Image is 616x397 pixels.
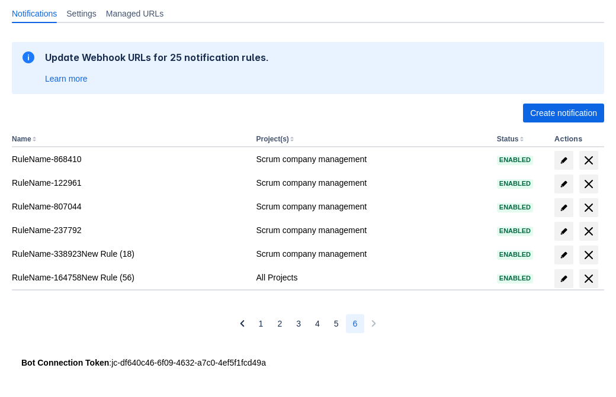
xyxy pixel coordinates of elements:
span: Settings [66,8,97,20]
div: RuleName-807044 [12,201,246,212]
span: Enabled [497,180,533,187]
button: Page 1 [252,314,271,333]
div: Scrum company management [256,224,487,236]
button: Page 6 [346,314,365,333]
button: Create notification [523,104,604,122]
button: Page 3 [289,314,308,333]
div: RuleName-122961 [12,177,246,189]
span: edit [559,274,569,283]
button: Status [497,135,519,143]
div: Scrum company management [256,153,487,165]
div: Scrum company management [256,248,487,260]
span: edit [559,203,569,212]
span: 3 [296,314,301,333]
span: 5 [334,314,339,333]
div: Scrum company management [256,201,487,212]
span: delete [582,224,596,238]
nav: Pagination [233,314,384,333]
span: edit [559,227,569,236]
span: Enabled [497,228,533,234]
span: Enabled [497,204,533,211]
button: Next [364,314,383,333]
button: Page 4 [308,314,327,333]
th: Actions [550,132,604,147]
div: RuleName-868410 [12,153,246,165]
span: 1 [259,314,264,333]
span: delete [582,201,596,215]
span: delete [582,177,596,191]
span: Enabled [497,157,533,163]
span: 2 [277,314,282,333]
div: Scrum company management [256,177,487,189]
span: Managed URLs [106,8,163,20]
button: Page 2 [270,314,289,333]
span: Enabled [497,251,533,258]
span: 6 [353,314,358,333]
button: Project(s) [256,135,288,143]
div: RuleName-237792 [12,224,246,236]
span: Enabled [497,275,533,282]
div: : jc-df640c46-6f09-4632-a7c0-4ef5f1fcd49a [21,357,595,369]
button: Name [12,135,31,143]
strong: Bot Connection Token [21,358,109,367]
button: Previous [233,314,252,333]
span: Create notification [530,104,597,122]
button: Page 5 [327,314,346,333]
div: All Projects [256,272,487,283]
span: delete [582,248,596,262]
span: delete [582,272,596,286]
div: RuleName-164758New Rule (56) [12,272,246,283]
span: delete [582,153,596,167]
div: RuleName-338923New Rule (18) [12,248,246,260]
span: edit [559,156,569,165]
span: edit [559,179,569,189]
span: edit [559,250,569,260]
h2: Update Webhook URLs for 25 notification rules. [45,51,269,63]
span: 4 [315,314,320,333]
a: Learn more [45,73,88,85]
span: Notifications [12,8,57,20]
span: information [21,50,36,64]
